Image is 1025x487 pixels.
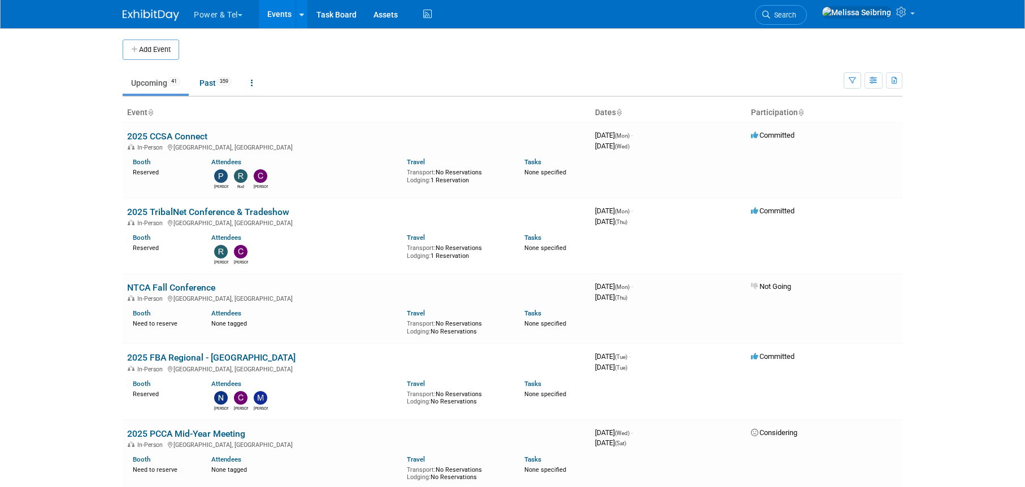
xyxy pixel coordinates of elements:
span: [DATE] [595,217,627,226]
a: 2025 CCSA Connect [127,131,207,142]
span: (Wed) [615,143,629,150]
a: Attendees [211,455,241,463]
a: Sort by Start Date [616,108,622,117]
span: Not Going [751,282,791,291]
span: [DATE] [595,352,631,361]
span: In-Person [137,144,166,151]
span: Transport: [407,244,436,252]
span: Lodging: [407,398,431,405]
span: [DATE] [595,131,633,139]
img: Melissa Seibring [822,6,892,19]
div: Need to reserve [133,318,194,328]
img: Clint Read [254,169,267,183]
div: Robin Mayne [214,258,228,265]
span: Committed [751,131,794,139]
a: 2025 FBA Regional - [GEOGRAPHIC_DATA] [127,352,296,363]
div: No Reservations No Reservations [407,318,507,335]
span: - [631,282,633,291]
img: In-Person Event [128,220,134,225]
span: (Mon) [615,284,629,290]
a: Booth [133,234,150,242]
span: [DATE] [595,282,633,291]
span: [DATE] [595,428,633,437]
a: Tasks [524,158,541,166]
a: Attendees [211,380,241,388]
div: Reserved [133,388,194,398]
span: (Thu) [615,219,627,225]
div: No Reservations No Reservations [407,464,507,481]
a: Attendees [211,309,241,317]
span: Lodging: [407,252,431,260]
span: Transport: [407,320,436,327]
a: Travel [407,158,425,166]
span: In-Person [137,366,166,373]
div: Chad Smith [234,258,248,265]
span: (Sat) [615,440,626,446]
img: Rod Philp [234,169,247,183]
th: Participation [746,103,902,122]
img: In-Person Event [128,295,134,301]
span: [DATE] [595,363,627,371]
span: [DATE] [595,438,626,447]
span: None specified [524,169,566,176]
a: Travel [407,455,425,463]
span: - [631,131,633,139]
a: Attendees [211,158,241,166]
span: - [631,207,633,215]
div: [GEOGRAPHIC_DATA], [GEOGRAPHIC_DATA] [127,142,586,151]
img: Robin Mayne [214,245,228,258]
span: (Tue) [615,365,627,371]
span: In-Person [137,441,166,449]
span: Search [770,11,796,19]
a: Tasks [524,309,541,317]
span: (Mon) [615,208,629,214]
span: Lodging: [407,177,431,184]
div: No Reservations 1 Reservation [407,242,507,260]
a: NTCA Fall Conference [127,282,215,293]
div: [GEOGRAPHIC_DATA], [GEOGRAPHIC_DATA] [127,364,586,373]
span: (Wed) [615,430,629,436]
span: - [631,428,633,437]
span: In-Person [137,295,166,302]
a: Tasks [524,455,541,463]
div: No Reservations 1 Reservation [407,166,507,184]
span: [DATE] [595,142,629,150]
span: Considering [751,428,797,437]
th: Dates [590,103,746,122]
div: Reserved [133,242,194,252]
span: Committed [751,207,794,215]
span: None specified [524,391,566,398]
a: Travel [407,309,425,317]
button: Add Event [123,40,179,60]
span: (Thu) [615,295,627,301]
div: [GEOGRAPHIC_DATA], [GEOGRAPHIC_DATA] [127,218,586,227]
img: Mike Melnick [254,391,267,405]
img: In-Person Event [128,144,134,150]
div: Need to reserve [133,464,194,474]
div: Chad Smith [234,405,248,411]
a: Upcoming41 [123,72,189,94]
a: Travel [407,234,425,242]
span: 41 [168,77,180,86]
span: Committed [751,352,794,361]
span: Lodging: [407,473,431,481]
span: - [629,352,631,361]
a: Past359 [191,72,240,94]
a: Booth [133,455,150,463]
div: Reserved [133,166,194,177]
a: Sort by Event Name [147,108,153,117]
div: Nate Derbyshire [214,405,228,411]
a: Tasks [524,234,541,242]
span: 359 [216,77,232,86]
a: Booth [133,309,150,317]
span: (Tue) [615,354,627,360]
img: Paul Beit [214,169,228,183]
img: In-Person Event [128,441,134,447]
a: Tasks [524,380,541,388]
div: Rod Philp [234,183,248,190]
span: In-Person [137,220,166,227]
a: Booth [133,380,150,388]
span: None specified [524,320,566,327]
div: [GEOGRAPHIC_DATA], [GEOGRAPHIC_DATA] [127,293,586,302]
div: [GEOGRAPHIC_DATA], [GEOGRAPHIC_DATA] [127,440,586,449]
